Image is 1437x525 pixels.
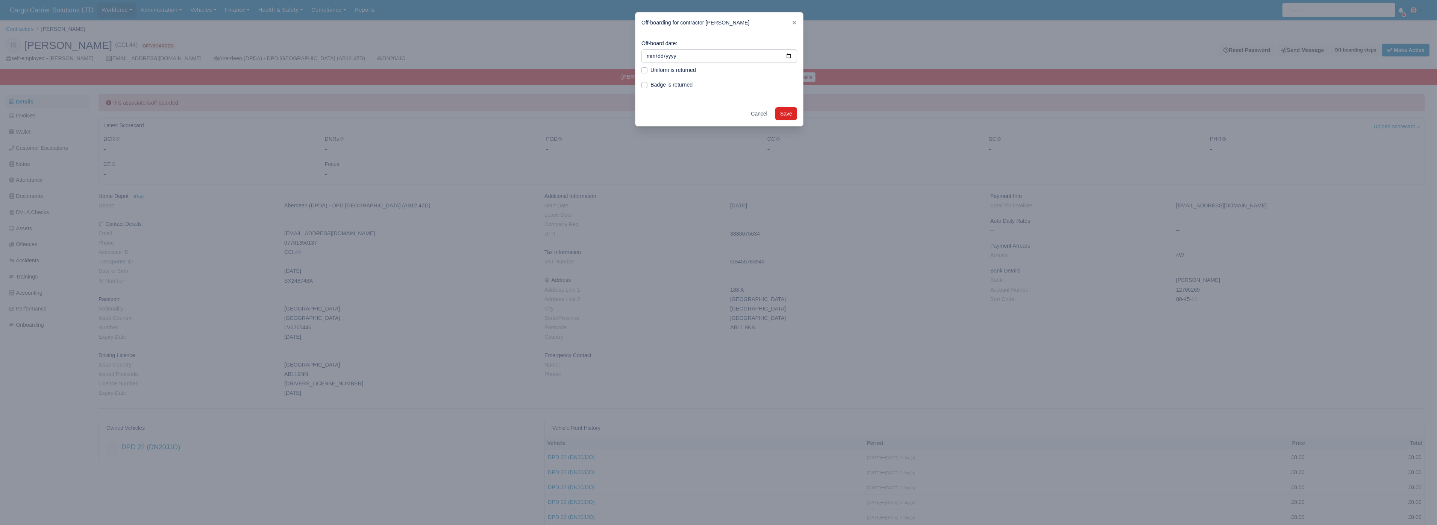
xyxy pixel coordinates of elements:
label: Off-board date: [641,39,677,48]
a: Cancel [746,107,772,120]
iframe: Chat Widget [1399,489,1437,525]
label: Badge is returned [650,81,693,89]
div: Off-boarding for contractor [PERSON_NAME] [635,12,803,33]
button: Save [775,107,797,120]
label: Uniform is returned [650,66,696,75]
